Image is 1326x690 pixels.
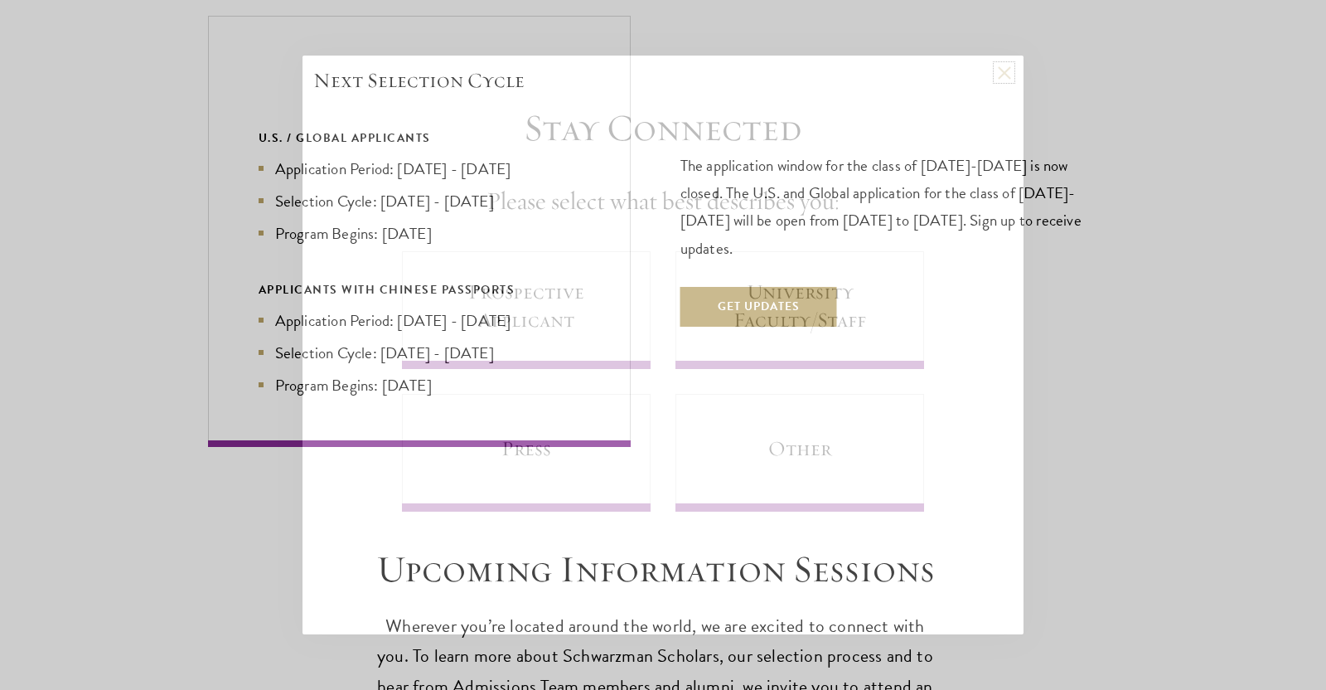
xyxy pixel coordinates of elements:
a: University Faculty/Staff [675,251,924,369]
h3: Stay Connected [524,105,802,152]
a: Prospective Applicant [402,251,651,369]
a: Other [675,394,924,512]
a: Press [402,394,651,512]
h4: Please select what best describes you: [486,185,840,218]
